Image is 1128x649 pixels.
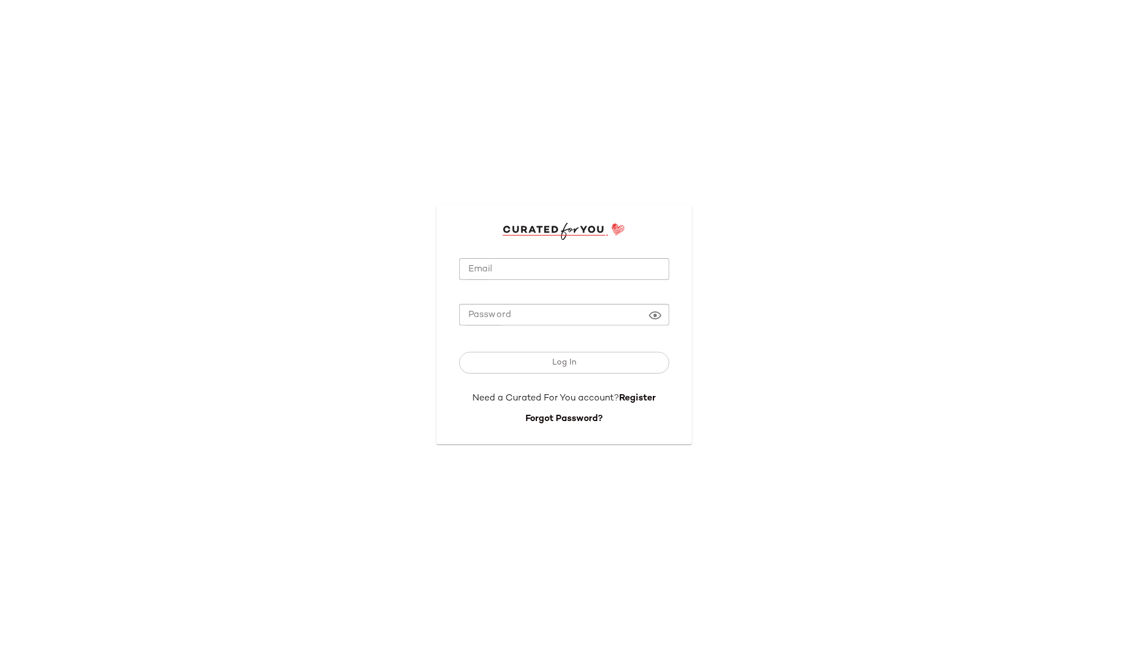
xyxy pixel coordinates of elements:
[472,394,619,403] span: Need a Curated For You account?
[619,394,656,403] a: Register
[459,352,669,374] button: Log In
[525,414,603,424] a: Forgot Password?
[503,223,625,240] img: cfy_login_logo.DGdB1djN.svg
[552,358,576,367] span: Log In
